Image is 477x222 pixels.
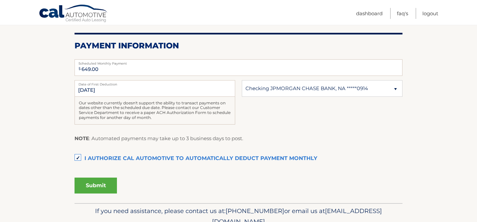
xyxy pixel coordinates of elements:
[75,59,402,76] input: Payment Amount
[39,4,108,24] a: Cal Automotive
[75,134,243,143] p: : Automated payments may take up to 3 business days to post.
[422,8,438,19] a: Logout
[75,41,402,51] h2: Payment Information
[75,59,402,65] label: Scheduled Monthly Payment
[75,135,89,141] strong: NOTE
[77,61,83,76] span: $
[75,178,117,194] button: Submit
[75,80,235,85] label: Date of First Deduction
[75,97,235,125] div: Our website currently doesn't support the ability to transact payments on dates other than the sc...
[226,207,284,215] span: [PHONE_NUMBER]
[397,8,408,19] a: FAQ's
[75,152,402,165] label: I authorize cal automotive to automatically deduct payment monthly
[75,80,235,97] input: Payment Date
[356,8,383,19] a: Dashboard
